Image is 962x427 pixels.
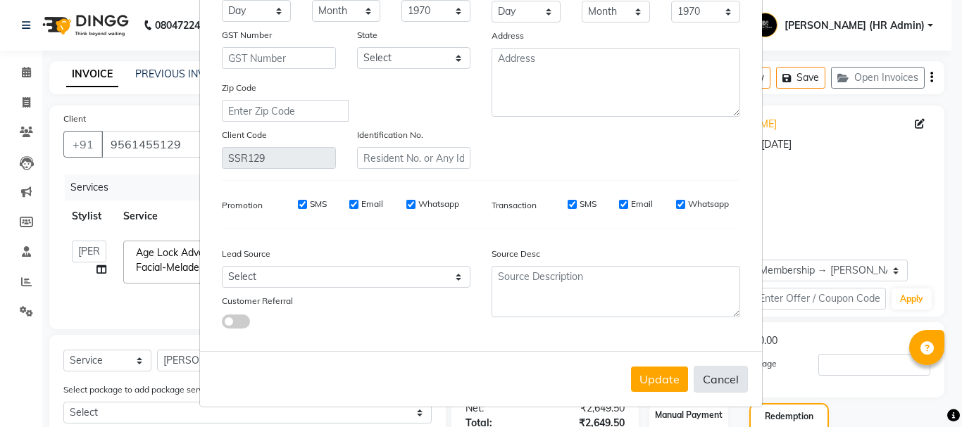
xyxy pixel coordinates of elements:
[222,82,256,94] label: Zip Code
[222,248,270,260] label: Lead Source
[492,248,540,260] label: Source Desc
[492,199,537,212] label: Transaction
[631,198,653,210] label: Email
[222,147,336,169] input: Client Code
[357,29,377,42] label: State
[631,367,688,392] button: Update
[580,198,596,210] label: SMS
[357,147,471,169] input: Resident No. or Any Id
[222,29,272,42] label: GST Number
[310,198,327,210] label: SMS
[222,199,263,212] label: Promotion
[222,295,293,307] label: Customer Referral
[361,198,383,210] label: Email
[694,366,748,393] button: Cancel
[688,198,729,210] label: Whatsapp
[222,129,267,141] label: Client Code
[418,198,459,210] label: Whatsapp
[222,47,336,69] input: GST Number
[357,129,423,141] label: Identification No.
[222,100,349,122] input: Enter Zip Code
[492,30,524,42] label: Address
